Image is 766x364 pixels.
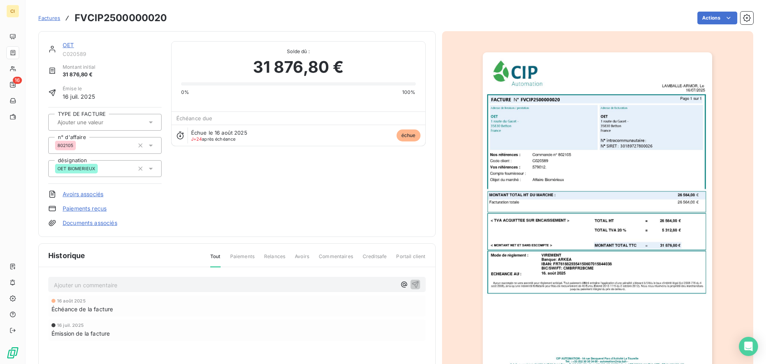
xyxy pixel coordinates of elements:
[63,71,95,79] span: 31 876,80 €
[264,253,285,267] span: Relances
[57,166,95,171] span: OET BIOMERIEUX
[6,5,19,18] div: CI
[253,55,344,79] span: 31 876,80 €
[191,137,236,141] span: après échéance
[191,129,247,136] span: Échue le 16 août 2025
[210,253,221,267] span: Tout
[191,136,202,142] span: J+24
[63,205,107,213] a: Paiements reçus
[51,305,113,313] span: Échéance de la facture
[739,337,758,356] div: Open Intercom Messenger
[57,298,86,303] span: 16 août 2025
[295,253,309,267] span: Avoirs
[51,329,110,338] span: Émission de la facture
[397,129,421,141] span: échue
[63,64,95,71] span: Montant initial
[176,115,213,121] span: Échéance due
[38,14,60,22] a: Factures
[63,51,162,57] span: C020589
[57,323,84,328] span: 16 juil. 2025
[181,48,416,55] span: Solde dû :
[63,92,95,101] span: 16 juil. 2025
[13,77,22,84] span: 16
[230,253,255,267] span: Paiements
[63,190,103,198] a: Avoirs associés
[63,85,95,92] span: Émise le
[402,89,416,96] span: 100%
[57,143,73,148] span: 802105
[396,253,425,267] span: Portail client
[63,219,117,227] a: Documents associés
[75,11,167,25] h3: FVCIP2500000020
[6,346,19,359] img: Logo LeanPay
[697,12,737,24] button: Actions
[363,253,387,267] span: Creditsafe
[319,253,353,267] span: Commentaires
[63,42,74,48] a: OET
[181,89,189,96] span: 0%
[38,15,60,21] span: Factures
[57,119,137,126] input: Ajouter une valeur
[48,250,85,261] span: Historique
